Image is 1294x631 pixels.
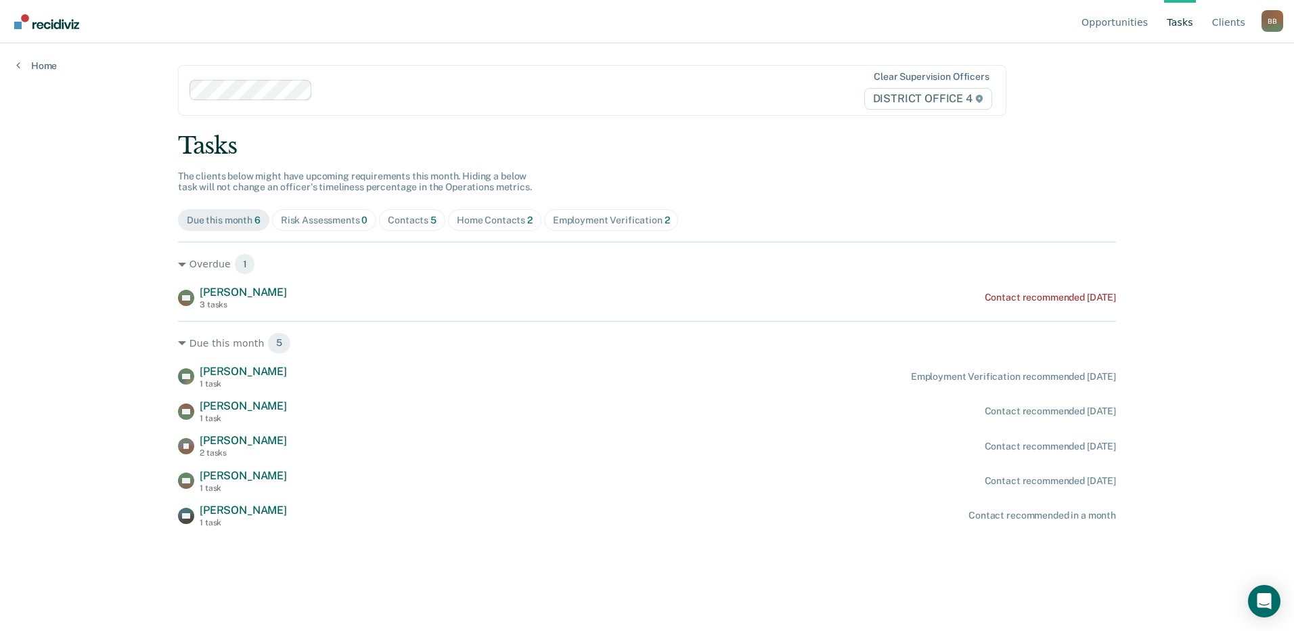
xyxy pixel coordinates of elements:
div: Due this month 5 [178,332,1116,354]
div: Employment Verification [553,215,670,226]
span: [PERSON_NAME] [200,504,287,517]
span: [PERSON_NAME] [200,286,287,299]
div: B B [1262,10,1283,32]
span: 5 [267,332,291,354]
div: Contact recommended in a month [968,510,1116,521]
div: Overdue 1 [178,253,1116,275]
div: 1 task [200,379,287,389]
button: Profile dropdown button [1262,10,1283,32]
div: Tasks [178,132,1116,160]
div: 1 task [200,518,287,527]
span: [PERSON_NAME] [200,399,287,412]
span: [PERSON_NAME] [200,469,287,482]
span: 5 [430,215,437,225]
span: 2 [665,215,670,225]
span: [PERSON_NAME] [200,365,287,378]
div: Employment Verification recommended [DATE] [911,371,1116,383]
span: [PERSON_NAME] [200,434,287,447]
div: Open Intercom Messenger [1248,585,1280,617]
a: Home [16,60,57,72]
div: 3 tasks [200,300,287,309]
span: DISTRICT OFFICE 4 [864,88,992,110]
div: Contacts [388,215,437,226]
div: 2 tasks [200,448,287,458]
div: 1 task [200,414,287,423]
div: Contact recommended [DATE] [985,292,1116,303]
span: 0 [361,215,367,225]
span: 6 [254,215,261,225]
div: Risk Assessments [281,215,368,226]
span: 2 [527,215,533,225]
span: The clients below might have upcoming requirements this month. Hiding a below task will not chang... [178,171,532,193]
div: Home Contacts [457,215,533,226]
span: 1 [234,253,256,275]
div: Clear supervision officers [874,71,989,83]
div: Due this month [187,215,261,226]
div: Contact recommended [DATE] [985,441,1116,452]
div: Contact recommended [DATE] [985,475,1116,487]
div: 1 task [200,483,287,493]
img: Recidiviz [14,14,79,29]
div: Contact recommended [DATE] [985,406,1116,417]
